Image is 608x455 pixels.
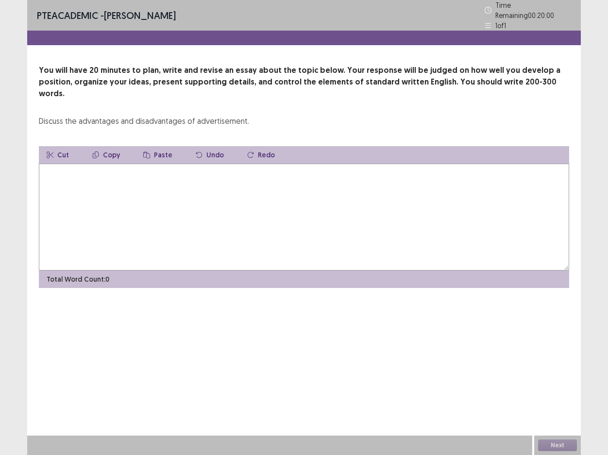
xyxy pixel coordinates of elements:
[47,274,109,285] p: Total Word Count: 0
[495,20,506,31] p: 1 of 1
[37,9,98,21] span: PTE academic
[39,146,77,164] button: Cut
[39,115,249,127] div: Discuss the advantages and disadvantages of advertisement.
[37,8,176,23] p: - [PERSON_NAME]
[239,146,283,164] button: Redo
[188,146,232,164] button: Undo
[135,146,180,164] button: Paste
[84,146,128,164] button: Copy
[39,65,569,100] p: You will have 20 minutes to plan, write and revise an essay about the topic below. Your response ...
